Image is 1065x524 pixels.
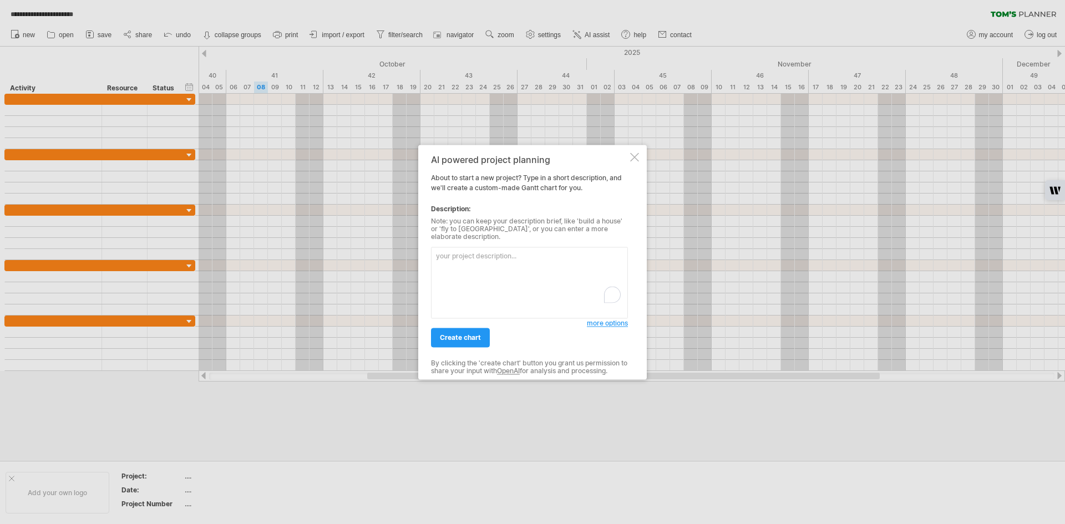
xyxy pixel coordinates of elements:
[431,328,490,347] a: create chart
[440,333,481,342] span: create chart
[587,319,628,327] span: more options
[431,204,628,214] div: Description:
[431,217,628,241] div: Note: you can keep your description brief, like 'build a house' or 'fly to [GEOGRAPHIC_DATA]', or...
[431,155,628,369] div: About to start a new project? Type in a short description, and we'll create a custom-made Gantt c...
[431,247,628,318] textarea: To enrich screen reader interactions, please activate Accessibility in Grammarly extension settings
[587,318,628,328] a: more options
[431,155,628,165] div: AI powered project planning
[497,367,520,375] a: OpenAI
[431,359,628,375] div: By clicking the 'create chart' button you grant us permission to share your input with for analys...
